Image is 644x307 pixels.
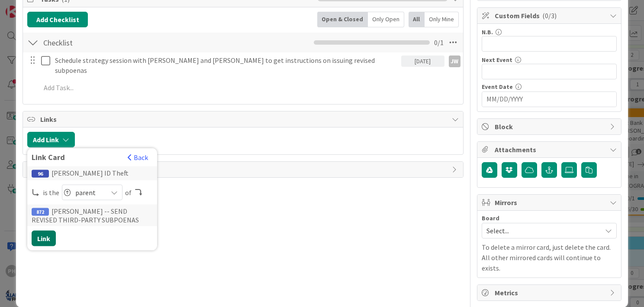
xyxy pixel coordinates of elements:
div: [PERSON_NAME] -- SEND REVISED THIRD-PARTY SUBPOENAS [27,205,157,226]
span: Select... [486,225,597,237]
span: Block [495,121,605,132]
div: Link Card [32,153,123,162]
button: Back [127,153,148,162]
button: Link [32,231,56,246]
button: Add Link [27,132,75,147]
div: All [409,12,425,27]
span: Custom Fields [495,10,605,21]
label: N.B. [482,28,493,36]
div: Open & Closed [317,12,368,27]
button: Add Checklist [27,12,88,27]
span: History [40,164,448,175]
div: JW [449,56,460,67]
input: Add Checklist... [40,35,227,50]
span: Mirrors [495,197,605,208]
div: Only Mine [425,12,459,27]
span: Board [482,215,499,221]
div: [DATE] [401,56,444,67]
span: ( 0/3 ) [542,11,557,20]
span: parent [75,186,103,199]
div: 872 [32,208,49,216]
div: [PERSON_NAME] ID Theft [27,167,157,180]
span: Metrics [495,287,605,298]
span: 0 / 1 [434,37,444,48]
input: MM/DD/YYYY [486,92,612,107]
div: Event Date [482,84,617,90]
div: is the of [32,185,153,200]
p: Schedule strategy session with [PERSON_NAME] and [PERSON_NAME] to get instructions on issuing rev... [55,56,398,75]
p: To delete a mirror card, just delete the card. All other mirrored cards will continue to exists. [482,242,617,273]
span: Links [40,114,448,124]
label: Next Event [482,56,512,64]
div: 96 [32,170,49,178]
span: Attachments [495,144,605,155]
div: Only Open [368,12,404,27]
